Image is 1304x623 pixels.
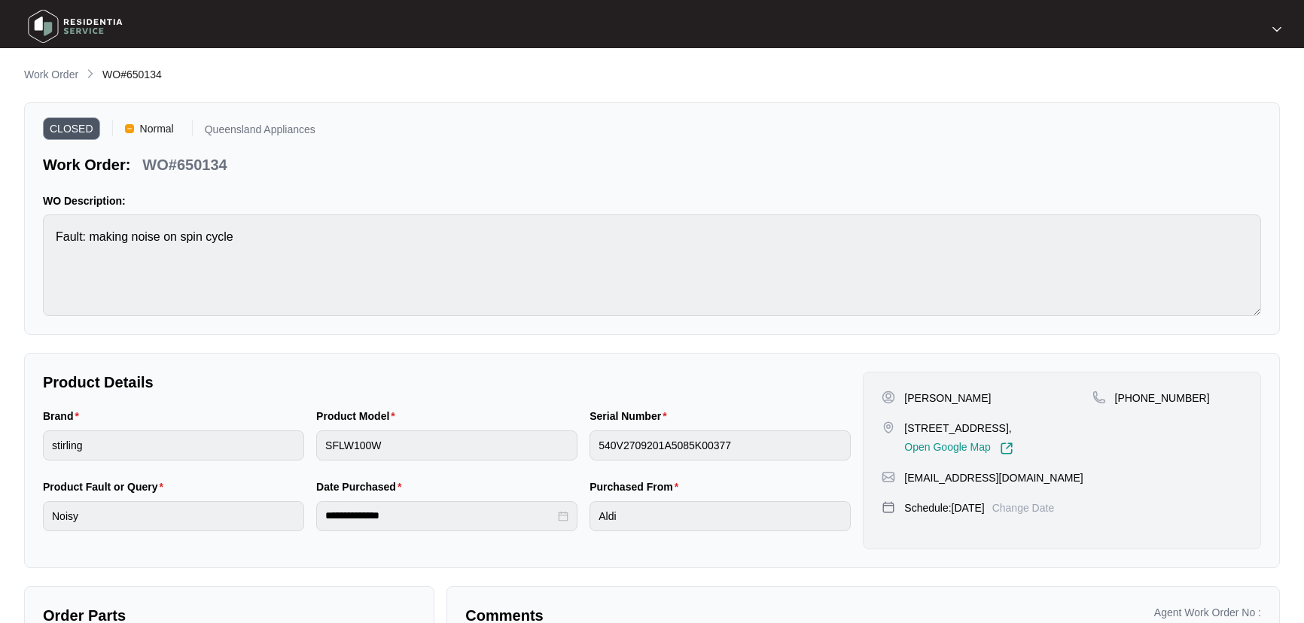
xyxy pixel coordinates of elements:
[1272,26,1281,33] img: dropdown arrow
[992,500,1055,515] p: Change Date
[205,124,315,140] p: Queensland Appliances
[102,68,162,81] span: WO#650134
[43,430,304,460] input: Brand
[1000,442,1013,455] img: Link-External
[125,124,134,133] img: Vercel Logo
[43,479,169,494] label: Product Fault or Query
[882,500,895,514] img: map-pin
[316,479,407,494] label: Date Purchased
[23,4,128,49] img: residentia service logo
[882,421,895,434] img: map-pin
[590,430,851,460] input: Serial Number
[43,214,1261,316] textarea: Fault: making noise on spin cycle
[325,508,555,524] input: Date Purchased
[882,391,895,404] img: user-pin
[84,68,96,80] img: chevron-right
[43,501,304,531] input: Product Fault or Query
[1092,391,1106,404] img: map-pin
[43,372,851,393] p: Product Details
[43,154,130,175] p: Work Order:
[590,409,672,424] label: Serial Number
[316,409,401,424] label: Product Model
[1154,605,1261,620] p: Agent Work Order No :
[43,193,1261,208] p: WO Description:
[1115,391,1210,406] p: [PHONE_NUMBER]
[590,501,851,531] input: Purchased From
[43,409,85,424] label: Brand
[882,470,895,484] img: map-pin
[142,154,227,175] p: WO#650134
[590,479,684,494] label: Purchased From
[134,117,180,140] span: Normal
[21,67,81,84] a: Work Order
[904,391,991,406] p: [PERSON_NAME]
[904,442,1013,455] a: Open Google Map
[904,421,1013,436] p: [STREET_ADDRESS],
[904,470,1083,485] p: [EMAIL_ADDRESS][DOMAIN_NAME]
[316,430,577,460] input: Product Model
[904,500,984,515] p: Schedule: [DATE]
[24,67,78,82] p: Work Order
[43,117,100,140] span: CLOSED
